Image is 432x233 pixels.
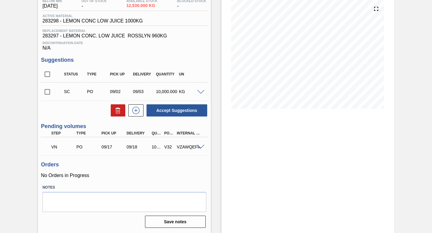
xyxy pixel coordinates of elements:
div: Internal Volume Id [175,131,203,135]
span: Active Material [42,14,143,18]
div: V32 [163,144,175,149]
div: Accept Suggestions [143,104,208,117]
span: [DATE] [42,3,62,9]
div: 09/17/2025 [100,144,127,149]
h3: Suggestions [41,57,208,63]
p: VN [51,144,76,149]
label: Notes [42,183,206,192]
div: 10,000.000 [154,89,179,94]
div: 10,000.000 [150,144,162,149]
p: No Orders in Progress [41,173,208,178]
div: Delivery [131,72,156,76]
div: Step [50,131,77,135]
div: Type [86,72,110,76]
button: Accept Suggestions [147,104,207,117]
div: Delete Suggestions [108,104,125,117]
div: Pick up [108,72,133,76]
div: N/A [41,39,208,51]
span: Replacement Material [42,29,206,33]
div: New suggestion [125,104,143,117]
div: Purchase order [86,89,110,94]
button: Save notes [145,216,206,228]
h3: Pending volumes [41,123,208,130]
span: 283298 - LEMON CONC LOW JUICE 1000KG [42,18,143,24]
div: Quantity [150,131,162,135]
h3: Orders [41,162,208,168]
div: Suggestion Created [62,89,87,94]
div: 09/03/2025 [131,89,156,94]
div: Type [75,131,102,135]
div: KG [177,89,202,94]
div: Pick up [100,131,127,135]
span: 283297 - LEMON CONC. LOW JUICE ROSSLYN 960KG [42,33,206,39]
div: Portal Volume [163,131,175,135]
span: 12,530.000 KG [126,3,157,8]
div: Trading Volume [50,140,77,154]
div: UN [177,72,202,76]
div: VZAWQEFl4 [175,144,203,149]
div: Delivery [125,131,152,135]
div: Purchase order [75,144,102,149]
span: Discontinuation Date [42,41,206,45]
div: Quantity [154,72,179,76]
div: 09/18/2025 [125,144,152,149]
div: Status [62,72,87,76]
div: 09/02/2025 [108,89,133,94]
